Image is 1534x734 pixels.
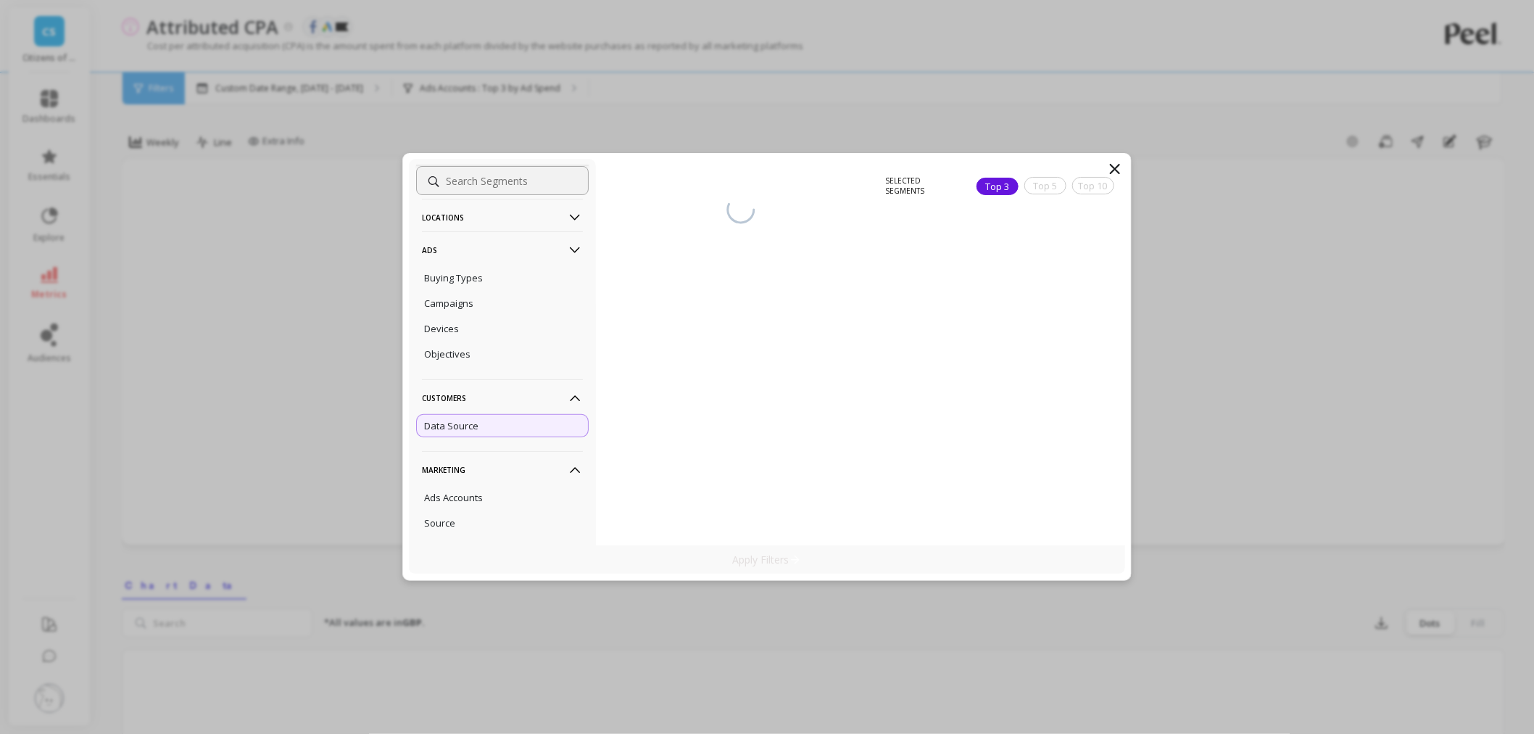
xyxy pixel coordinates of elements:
p: Apply Filters [733,553,802,566]
p: Customers [422,379,583,416]
div: Top 5 [1024,177,1066,194]
p: Data Source [424,419,478,432]
p: Marketing [422,451,583,488]
p: SELECTED SEGMENTS [885,176,958,196]
p: Ads [422,231,583,268]
p: Campaigns [424,297,473,310]
div: Top 10 [1072,177,1114,194]
p: Source [424,516,455,529]
input: Search Segments [416,166,589,195]
div: Top 3 [977,178,1019,195]
p: Devices [424,322,459,335]
p: Objectives [424,347,470,360]
p: Buying Types [424,271,483,284]
p: Locations [422,199,583,236]
p: Ads Accounts [424,491,483,504]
